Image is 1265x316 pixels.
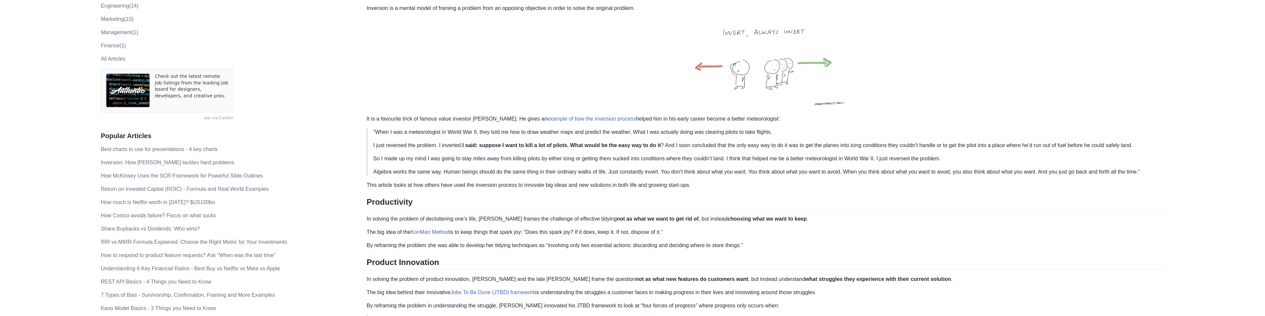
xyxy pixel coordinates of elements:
[373,128,1159,136] p: “When I was a meteorologist in World War II, they told me how to draw weather maps and predict th...
[635,276,748,282] strong: not as what new features do customers want
[101,292,275,298] a: 7 Types of Bias - Survivorship, Confirmation, Framing and More Examples
[101,132,353,140] h3: Popular Articles
[101,226,200,232] a: Share Buybacks vs Dividends: Who wins?
[673,12,857,115] img: inversion
[101,3,139,9] a: engineering(14)
[367,4,1164,123] p: Inversion is a mental model of framing a problem from an opposing objective in order to solve the...
[617,216,699,222] strong: not as what we want to get rid of
[101,252,275,258] a: How to respond to product feature requests? Ask “When was the last time”
[155,73,228,108] a: Check out the latest remote job listings from the leading job board for designers, developers, an...
[101,239,287,245] a: IRR vs MIRR Formula Explained: Choose the Right Metric for Your Investments
[367,257,1164,270] h2: Product Innovation
[367,275,1164,283] p: In solving the problem of product innovation, [PERSON_NAME] and the late [PERSON_NAME] frame the ...
[367,197,1164,210] h2: Productivity
[101,29,138,35] a: Management(1)
[805,276,951,282] strong: what struggles they experience with their current solution
[373,141,1159,149] p: I just reversed the problem. I inverted, ? And I soon concluded that the only easy way to do it w...
[367,289,1164,296] p: The big idea behind their innovative is understanding the struggles a customer faces in making pr...
[101,305,216,311] a: Kano Model Basics - 3 Things you Need to Know
[101,43,126,48] a: Finance(1)
[367,302,1164,310] p: By reframing the problem in understanding the struggle, [PERSON_NAME] innovated his JTBD framewor...
[373,168,1159,176] p: Algebra works the same way. Human beings should do the same thing in their ordinary walks of life...
[101,266,280,271] a: Understanding 6 Key Financial Ratios - Best Buy vs Netflix vs Meta vs Apple
[101,213,216,218] a: How Costco avoids failure? Focus on what sucks
[373,155,1159,163] p: So I made up my mind I was going to stay miles away from killing pilots by either icing or gettin...
[367,241,1164,249] p: By reframing the problem she was able to develop her tidying techniques as “involving only two es...
[101,56,125,62] a: All Articles
[367,228,1164,236] p: The big idea of the is to keep things that spark joy: “Does this spark joy? If it does, keep it. ...
[106,73,150,108] img: ads via Carbon
[367,215,1164,223] p: In solving the problem of decluttering one’s life, [PERSON_NAME] frames the challenge of effectiv...
[101,160,234,165] a: Inversion: How [PERSON_NAME] tackles hard problems
[479,142,661,148] strong: suppose I want to kill a lot of pilots. What would be the easy way to do it
[547,116,636,122] a: example of how the inversion process
[101,186,269,192] a: Return on Invested Capital (ROIC) - Formula and Real World Examples
[101,16,134,22] a: marketing(10)
[367,181,1164,189] p: This article looks at how others have used the inversion process to innovate big ideas and new so...
[411,229,449,235] a: KonMari Method
[101,115,233,121] a: ads via Carbon
[101,173,263,179] a: How McKinsey Uses the SCR Framework for Powerful Slide Outlines
[462,142,478,148] strong: I said:
[101,199,215,205] a: How much is Netflix worth in [DATE]? $US100bn
[727,216,807,222] strong: choosing what we want to keep
[101,279,211,285] a: REST API Basics - 4 Things you Need to Know
[450,290,535,295] a: Jobs To Be Done (JTBD) framework
[101,146,217,152] a: Best charts to use for presentations - 4 key charts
